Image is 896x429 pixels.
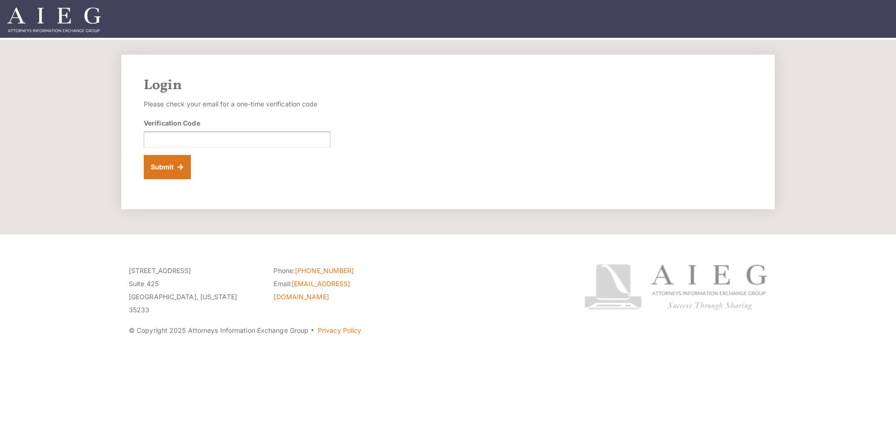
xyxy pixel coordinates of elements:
img: Attorneys Information Exchange Group [7,7,101,32]
li: Email: [273,277,404,303]
h2: Login [144,77,752,94]
span: · [310,330,315,335]
label: Verification Code [144,118,200,128]
a: [PHONE_NUMBER] [295,267,354,274]
a: Privacy Policy [318,326,361,334]
a: [EMAIL_ADDRESS][DOMAIN_NAME] [273,280,350,301]
p: [STREET_ADDRESS] Suite 425 [GEOGRAPHIC_DATA], [US_STATE] 35233 [129,264,259,316]
button: Submit [144,155,191,179]
img: Attorneys Information Exchange Group logo [584,264,767,310]
p: Please check your email for a one-time verification code [144,98,330,111]
p: © Copyright 2025 Attorneys Information Exchange Group [129,324,549,337]
li: Phone: [273,264,404,277]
